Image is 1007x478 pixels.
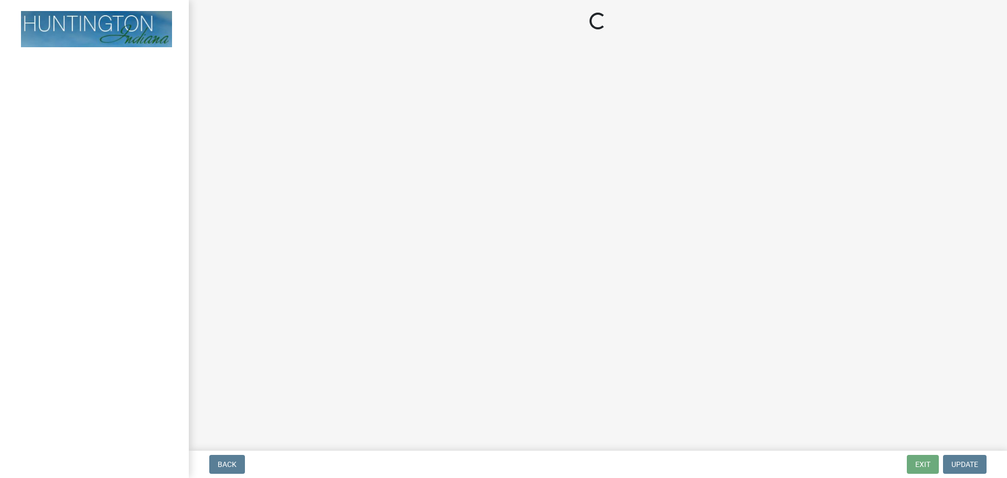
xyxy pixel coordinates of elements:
span: Update [951,460,978,469]
button: Exit [907,455,939,474]
button: Update [943,455,987,474]
span: Back [218,460,237,469]
img: Huntington County, Indiana [21,11,172,47]
button: Back [209,455,245,474]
